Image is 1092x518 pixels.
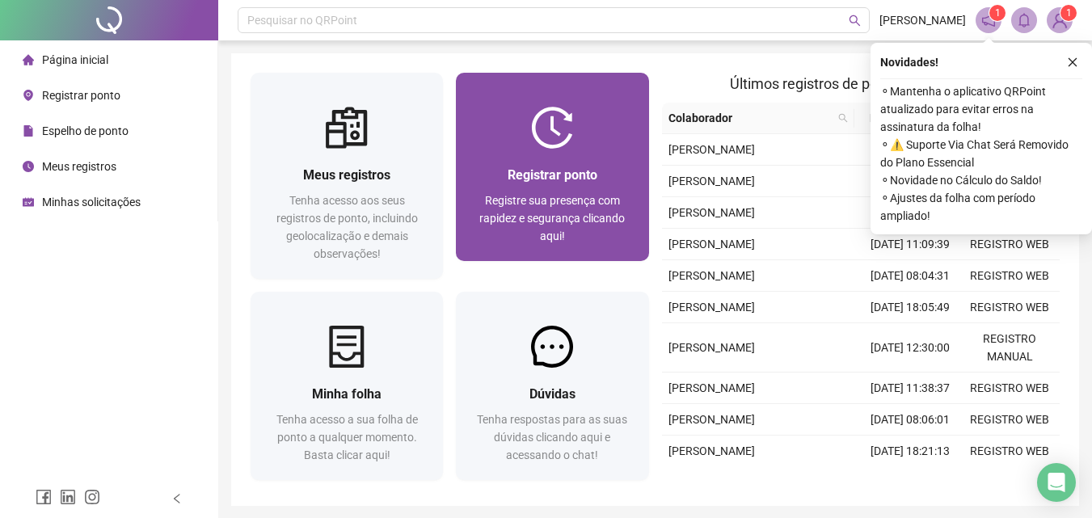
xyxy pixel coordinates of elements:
[23,90,34,101] span: environment
[861,260,960,292] td: [DATE] 08:04:31
[960,373,1060,404] td: REGISTRO WEB
[456,292,648,480] a: DúvidasTenha respostas para as suas dúvidas clicando aqui e acessando o chat!
[861,436,960,467] td: [DATE] 18:21:13
[251,292,443,480] a: Minha folhaTenha acesso a sua folha de ponto a qualquer momento. Basta clicar aqui!
[861,404,960,436] td: [DATE] 08:06:01
[36,489,52,505] span: facebook
[730,75,991,92] span: Últimos registros de ponto sincronizados
[861,109,931,127] span: Data/Hora
[861,323,960,373] td: [DATE] 12:30:00
[861,373,960,404] td: [DATE] 11:38:37
[60,489,76,505] span: linkedin
[668,381,755,394] span: [PERSON_NAME]
[276,194,418,260] span: Tenha acesso aos seus registros de ponto, incluindo geolocalização e demais observações!
[880,136,1082,171] span: ⚬ ⚠️ Suporte Via Chat Será Removido do Plano Essencial
[880,189,1082,225] span: ⚬ Ajustes da folha com período ampliado!
[861,134,960,166] td: [DATE] 08:01:52
[861,292,960,323] td: [DATE] 18:05:49
[477,413,627,461] span: Tenha respostas para as suas dúvidas clicando aqui e acessando o chat!
[960,323,1060,373] td: REGISTRO MANUAL
[23,161,34,172] span: clock-circle
[303,167,390,183] span: Meus registros
[171,493,183,504] span: left
[960,292,1060,323] td: REGISTRO WEB
[42,160,116,173] span: Meus registros
[529,386,576,402] span: Dúvidas
[838,113,848,123] span: search
[1067,57,1078,68] span: close
[42,53,108,66] span: Página inicial
[668,175,755,187] span: [PERSON_NAME]
[251,73,443,279] a: Meus registrosTenha acesso aos seus registros de ponto, incluindo geolocalização e demais observa...
[835,106,851,130] span: search
[668,413,755,426] span: [PERSON_NAME]
[854,103,951,134] th: Data/Hora
[1048,8,1072,32] img: 88709
[861,166,960,197] td: [DATE] 18:08:52
[456,73,648,261] a: Registrar pontoRegistre sua presença com rapidez e segurança clicando aqui!
[668,206,755,219] span: [PERSON_NAME]
[960,404,1060,436] td: REGISTRO WEB
[42,196,141,208] span: Minhas solicitações
[861,197,960,229] td: [DATE] 12:07:20
[1066,7,1072,19] span: 1
[989,5,1006,21] sup: 1
[849,15,861,27] span: search
[1017,13,1031,27] span: bell
[508,167,597,183] span: Registrar ponto
[960,260,1060,292] td: REGISTRO WEB
[880,171,1082,189] span: ⚬ Novidade no Cálculo do Saldo!
[23,125,34,137] span: file
[312,386,382,402] span: Minha folha
[960,229,1060,260] td: REGISTRO WEB
[861,229,960,260] td: [DATE] 11:09:39
[84,489,100,505] span: instagram
[668,301,755,314] span: [PERSON_NAME]
[42,124,129,137] span: Espelho de ponto
[668,109,833,127] span: Colaborador
[276,413,418,461] span: Tenha acesso a sua folha de ponto a qualquer momento. Basta clicar aqui!
[1037,463,1076,502] div: Open Intercom Messenger
[981,13,996,27] span: notification
[23,196,34,208] span: schedule
[23,54,34,65] span: home
[42,89,120,102] span: Registrar ponto
[668,269,755,282] span: [PERSON_NAME]
[960,436,1060,467] td: REGISTRO WEB
[668,143,755,156] span: [PERSON_NAME]
[880,53,938,71] span: Novidades !
[879,11,966,29] span: [PERSON_NAME]
[880,82,1082,136] span: ⚬ Mantenha o aplicativo QRPoint atualizado para evitar erros na assinatura da folha!
[668,444,755,457] span: [PERSON_NAME]
[479,194,625,242] span: Registre sua presença com rapidez e segurança clicando aqui!
[668,341,755,354] span: [PERSON_NAME]
[1060,5,1077,21] sup: Atualize o seu contato no menu Meus Dados
[995,7,1001,19] span: 1
[668,238,755,251] span: [PERSON_NAME]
